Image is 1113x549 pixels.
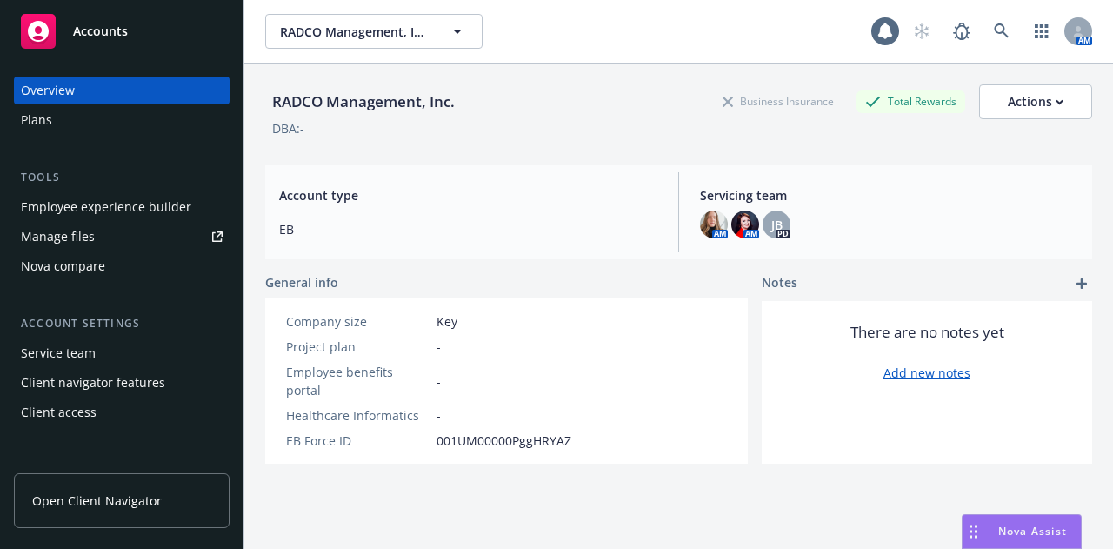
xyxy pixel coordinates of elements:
[984,14,1019,49] a: Search
[279,220,657,238] span: EB
[437,432,571,450] span: 001UM00000PggHRYAZ
[14,169,230,186] div: Tools
[1024,14,1059,49] a: Switch app
[14,369,230,397] a: Client navigator features
[771,216,783,234] span: JB
[279,186,657,204] span: Account type
[904,14,939,49] a: Start snowing
[762,273,797,294] span: Notes
[21,339,96,367] div: Service team
[21,252,105,280] div: Nova compare
[32,492,162,510] span: Open Client Navigator
[962,514,1082,549] button: Nova Assist
[1008,85,1063,118] div: Actions
[14,106,230,134] a: Plans
[883,364,970,382] a: Add new notes
[286,363,430,399] div: Employee benefits portal
[437,406,441,425] span: -
[963,515,984,548] div: Drag to move
[998,524,1067,539] span: Nova Assist
[265,273,338,291] span: General info
[731,211,759,238] img: photo
[21,398,97,426] div: Client access
[14,193,230,221] a: Employee experience builder
[21,193,191,221] div: Employee experience builder
[14,339,230,367] a: Service team
[73,24,128,38] span: Accounts
[714,90,843,112] div: Business Insurance
[265,90,462,113] div: RADCO Management, Inc.
[14,252,230,280] a: Nova compare
[856,90,965,112] div: Total Rewards
[1071,273,1092,294] a: add
[700,211,728,238] img: photo
[286,312,430,331] div: Company size
[14,7,230,56] a: Accounts
[850,322,1004,343] span: There are no notes yet
[21,106,52,134] div: Plans
[437,338,441,356] span: -
[437,372,441,391] span: -
[272,119,304,137] div: DBA: -
[437,312,457,331] span: Key
[286,406,430,425] div: Healthcare Informatics
[21,369,165,397] div: Client navigator features
[14,77,230,104] a: Overview
[21,223,95,251] div: Manage files
[700,186,1078,204] span: Servicing team
[280,23,430,41] span: RADCO Management, Inc.
[979,84,1092,119] button: Actions
[21,77,75,104] div: Overview
[286,338,430,356] div: Project plan
[14,315,230,332] div: Account settings
[14,398,230,426] a: Client access
[944,14,979,49] a: Report a Bug
[14,223,230,251] a: Manage files
[265,14,483,49] button: RADCO Management, Inc.
[286,432,430,450] div: EB Force ID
